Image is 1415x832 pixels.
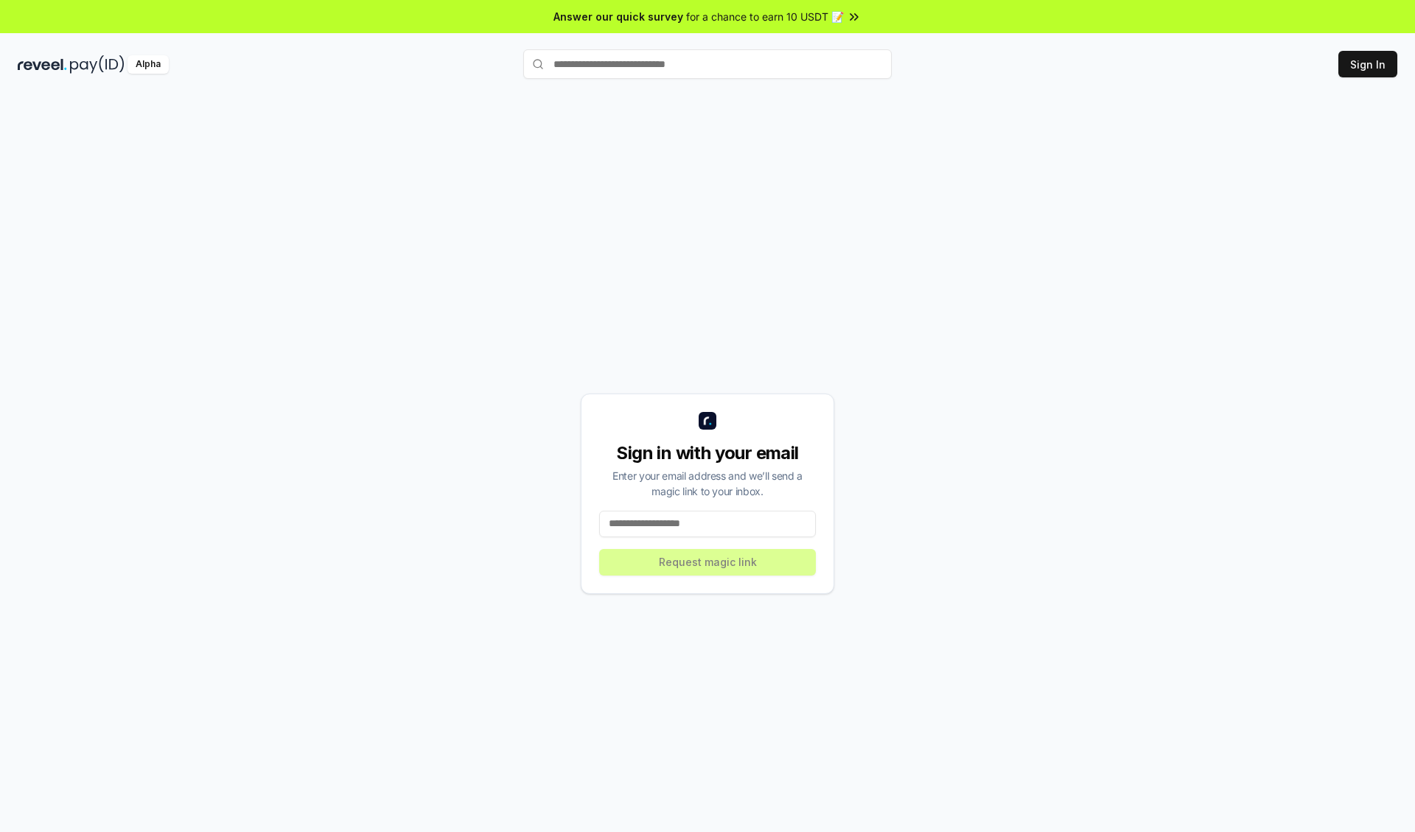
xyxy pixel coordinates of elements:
img: reveel_dark [18,55,67,74]
div: Sign in with your email [599,441,816,465]
img: pay_id [70,55,125,74]
img: logo_small [699,412,716,430]
button: Sign In [1338,51,1397,77]
span: Answer our quick survey [553,9,683,24]
span: for a chance to earn 10 USDT 📝 [686,9,844,24]
div: Enter your email address and we’ll send a magic link to your inbox. [599,468,816,499]
div: Alpha [127,55,169,74]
